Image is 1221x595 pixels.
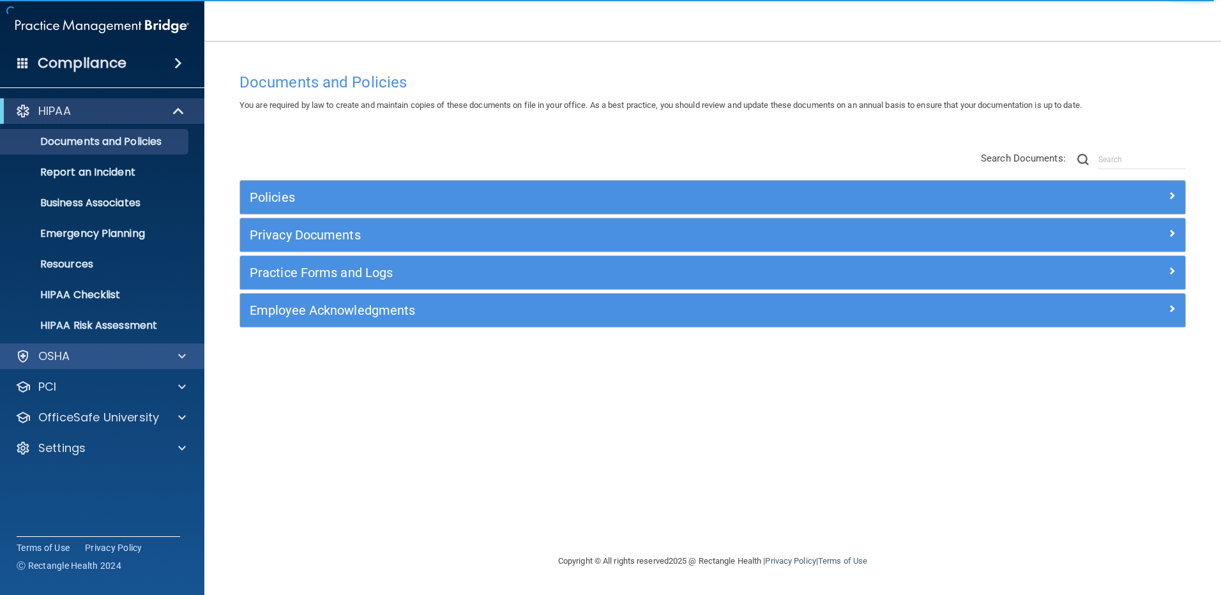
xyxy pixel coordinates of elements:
p: Resources [8,258,183,271]
a: Settings [15,441,186,456]
span: You are required by law to create and maintain copies of these documents on file in your office. ... [239,100,1082,110]
p: Documents and Policies [8,135,183,148]
a: PCI [15,379,186,395]
p: HIPAA Checklist [8,289,183,301]
p: HIPAA Risk Assessment [8,319,183,332]
h4: Compliance [38,54,126,72]
p: OfficeSafe University [38,410,159,425]
p: Business Associates [8,197,183,209]
a: Terms of Use [17,541,70,554]
p: PCI [38,379,56,395]
h5: Employee Acknowledgments [250,303,939,317]
span: Ⓒ Rectangle Health 2024 [17,559,121,572]
h5: Privacy Documents [250,228,939,242]
h4: Documents and Policies [239,74,1186,91]
a: Privacy Policy [765,556,815,566]
a: Terms of Use [818,556,867,566]
a: OfficeSafe University [15,410,186,425]
a: OSHA [15,349,186,364]
p: OSHA [38,349,70,364]
a: Privacy Policy [85,541,142,554]
a: Practice Forms and Logs [250,262,1176,283]
a: Privacy Documents [250,225,1176,245]
a: Employee Acknowledgments [250,300,1176,320]
span: Search Documents: [981,153,1066,164]
h5: Practice Forms and Logs [250,266,939,280]
p: HIPAA [38,103,71,119]
a: Policies [250,187,1176,207]
p: Emergency Planning [8,227,183,240]
img: ic-search.3b580494.png [1077,154,1089,165]
input: Search [1098,150,1186,169]
img: PMB logo [15,13,189,39]
a: HIPAA [15,103,185,119]
p: Report an Incident [8,166,183,179]
p: Settings [38,441,86,456]
h5: Policies [250,190,939,204]
div: Copyright © All rights reserved 2025 @ Rectangle Health | | [480,541,946,582]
